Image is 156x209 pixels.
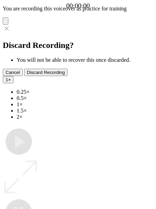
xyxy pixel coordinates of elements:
a: 00:00:00 [66,2,90,10]
button: Discard Recording [24,69,68,76]
li: 0.25× [17,89,153,95]
li: 0.5× [17,95,153,101]
button: Cancel [3,69,23,76]
li: 2× [17,114,153,120]
li: 1.5× [17,108,153,114]
li: 1× [17,101,153,108]
li: You will not be able to recover this once discarded. [17,57,153,63]
p: You are recording this voiceover as practice for training [3,6,153,12]
button: 1× [3,76,14,83]
h2: Discard Recording? [3,41,153,50]
span: 1 [6,77,8,82]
